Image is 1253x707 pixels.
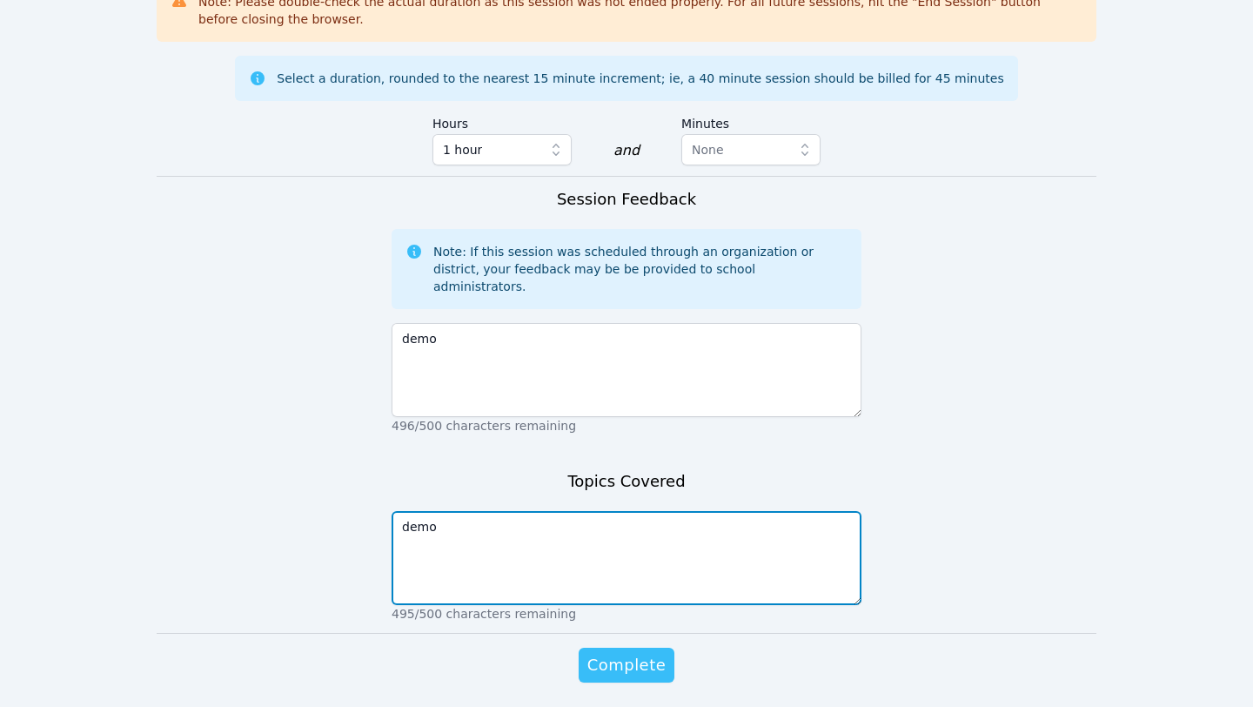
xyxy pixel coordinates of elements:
label: Hours [432,108,572,134]
textarea: demo [392,511,861,605]
p: 496/500 characters remaining [392,417,861,434]
span: 1 hour [443,139,482,160]
button: Complete [579,648,674,683]
p: 495/500 characters remaining [392,605,861,623]
button: None [681,134,821,165]
h3: Topics Covered [567,469,685,494]
div: Note: If this session was scheduled through an organization or district, your feedback may be be ... [433,243,848,295]
textarea: demo [392,323,861,417]
label: Minutes [681,108,821,134]
div: Select a duration, rounded to the nearest 15 minute increment; ie, a 40 minute session should be ... [277,70,1003,87]
h3: Session Feedback [557,187,696,212]
div: and [613,140,640,161]
button: 1 hour [432,134,572,165]
span: None [692,143,724,157]
span: Complete [587,653,666,677]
